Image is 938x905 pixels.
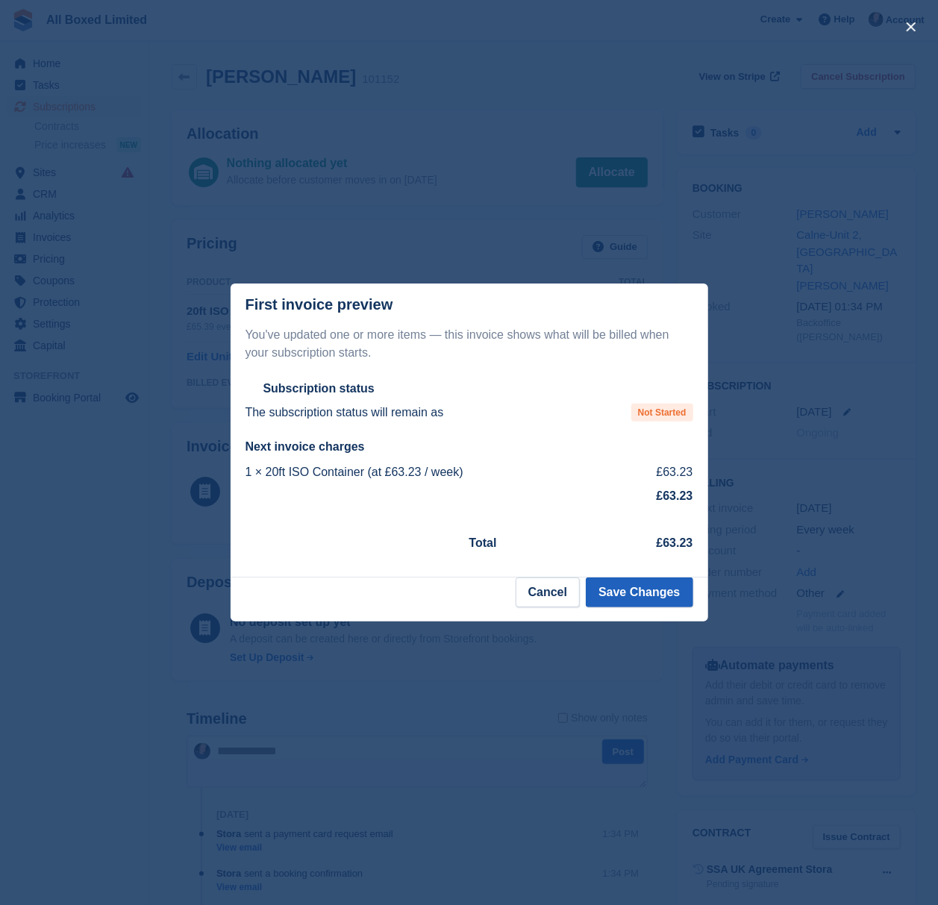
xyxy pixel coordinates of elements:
[246,296,393,313] p: First invoice preview
[586,577,692,607] button: Save Changes
[899,15,923,39] button: close
[628,460,692,484] td: £63.23
[246,404,444,422] p: The subscription status will remain as
[631,404,693,422] span: Not Started
[516,577,580,607] button: Cancel
[657,489,693,502] strong: £63.23
[246,460,629,484] td: 1 × 20ft ISO Container (at £63.23 / week)
[246,439,693,454] h2: Next invoice charges
[246,326,693,362] p: You've updated one or more items — this invoice shows what will be billed when your subscription ...
[657,536,693,549] strong: £63.23
[469,536,497,549] strong: Total
[263,381,375,396] h2: Subscription status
